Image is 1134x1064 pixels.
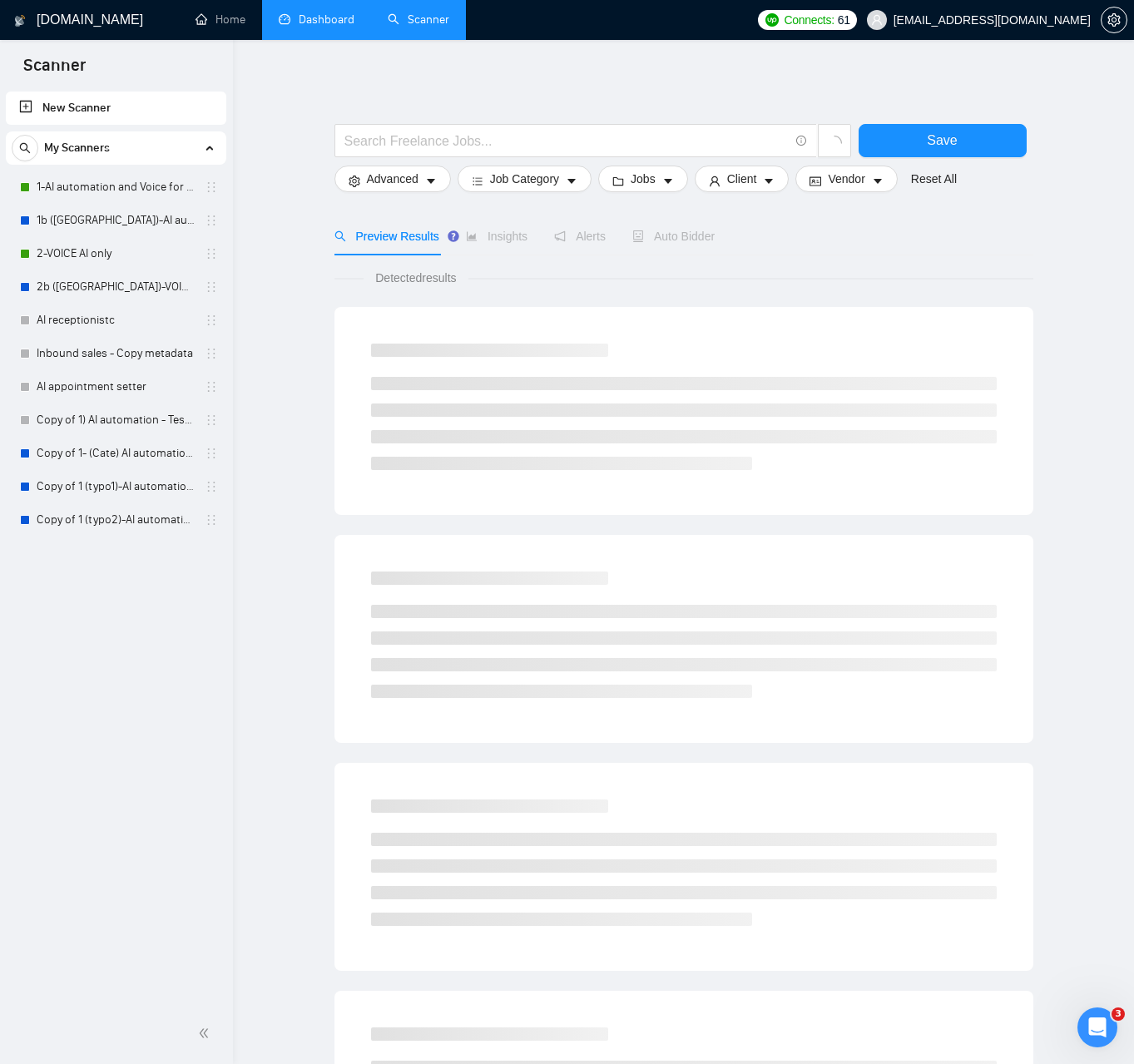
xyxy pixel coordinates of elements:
li: New Scanner [6,92,226,125]
span: My Scanners [44,131,110,165]
span: caret-down [872,175,884,187]
span: area-chart [466,230,478,242]
iframe: Intercom live chat [1077,1007,1117,1047]
button: search [12,135,38,161]
span: holder [205,480,218,493]
img: logo [14,7,26,34]
a: Reset All [911,170,957,188]
span: double-left [198,1025,215,1042]
span: 3 [1112,1007,1125,1021]
a: setting [1101,13,1127,27]
span: info-circle [796,136,807,146]
span: holder [205,314,218,327]
a: New Scanner [19,92,213,125]
span: Vendor [828,170,864,188]
a: Copy of 1 (typo1)-AI automation and Voice for CRM & Booking [37,470,195,503]
span: holder [205,413,218,427]
a: homeHome [196,12,245,27]
span: 61 [838,11,850,29]
button: setting [1101,7,1127,33]
span: holder [205,247,218,260]
span: holder [205,181,218,194]
a: Copy of 1) AI automation - Testing something? [37,403,195,437]
a: 1-AI automation and Voice for CRM & Booking [37,171,195,204]
span: Client [727,170,757,188]
span: search [12,142,37,154]
span: setting [349,175,360,187]
span: Job Category [490,170,559,188]
span: Save [927,130,957,151]
span: Connects: [784,11,834,29]
span: caret-down [763,175,775,187]
img: upwork-logo.png [765,13,779,27]
button: settingAdvancedcaret-down [334,166,451,192]
span: notification [554,230,566,242]
div: Tooltip anchor [446,229,461,244]
a: AI receptionistc [37,304,195,337]
a: 2b ([GEOGRAPHIC_DATA])-VOICE AI only [37,270,195,304]
span: robot [632,230,644,242]
a: 2-VOICE AI only [37,237,195,270]
span: Preview Results [334,230,439,243]
span: holder [205,280,218,294]
span: Jobs [631,170,656,188]
input: Search Freelance Jobs... [344,131,789,151]
span: Detected results [364,269,468,287]
span: search [334,230,346,242]
span: holder [205,347,218,360]
button: barsJob Categorycaret-down [458,166,592,192]
button: userClientcaret-down [695,166,790,192]
span: folder [612,175,624,187]
span: Scanner [10,53,99,88]
span: loading [827,136,842,151]
button: idcardVendorcaret-down [795,166,897,192]
a: AI appointment setter [37,370,195,403]
span: caret-down [566,175,577,187]
span: user [709,175,721,187]
span: setting [1102,13,1127,27]
a: 1b ([GEOGRAPHIC_DATA])-AI automation and Voice for CRM & Booking [37,204,195,237]
a: searchScanner [388,12,449,27]
span: holder [205,447,218,460]
span: idcard [810,175,821,187]
span: user [871,14,883,26]
span: caret-down [425,175,437,187]
span: Insights [466,230,527,243]
span: holder [205,380,218,393]
a: Copy of 1 (typo2)-AI automation and Voice for CRM & Booking [37,503,195,537]
button: Save [859,124,1027,157]
span: Auto Bidder [632,230,715,243]
span: bars [472,175,483,187]
span: holder [205,214,218,227]
li: My Scanners [6,131,226,537]
span: Advanced [367,170,418,188]
span: Alerts [554,230,606,243]
a: Copy of 1- (Cate) AI automation and Voice for CRM & Booking (different categories) [37,437,195,470]
a: Inbound sales - Copy metadata [37,337,195,370]
a: dashboardDashboard [279,12,354,27]
button: folderJobscaret-down [598,166,688,192]
span: holder [205,513,218,527]
span: caret-down [662,175,674,187]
